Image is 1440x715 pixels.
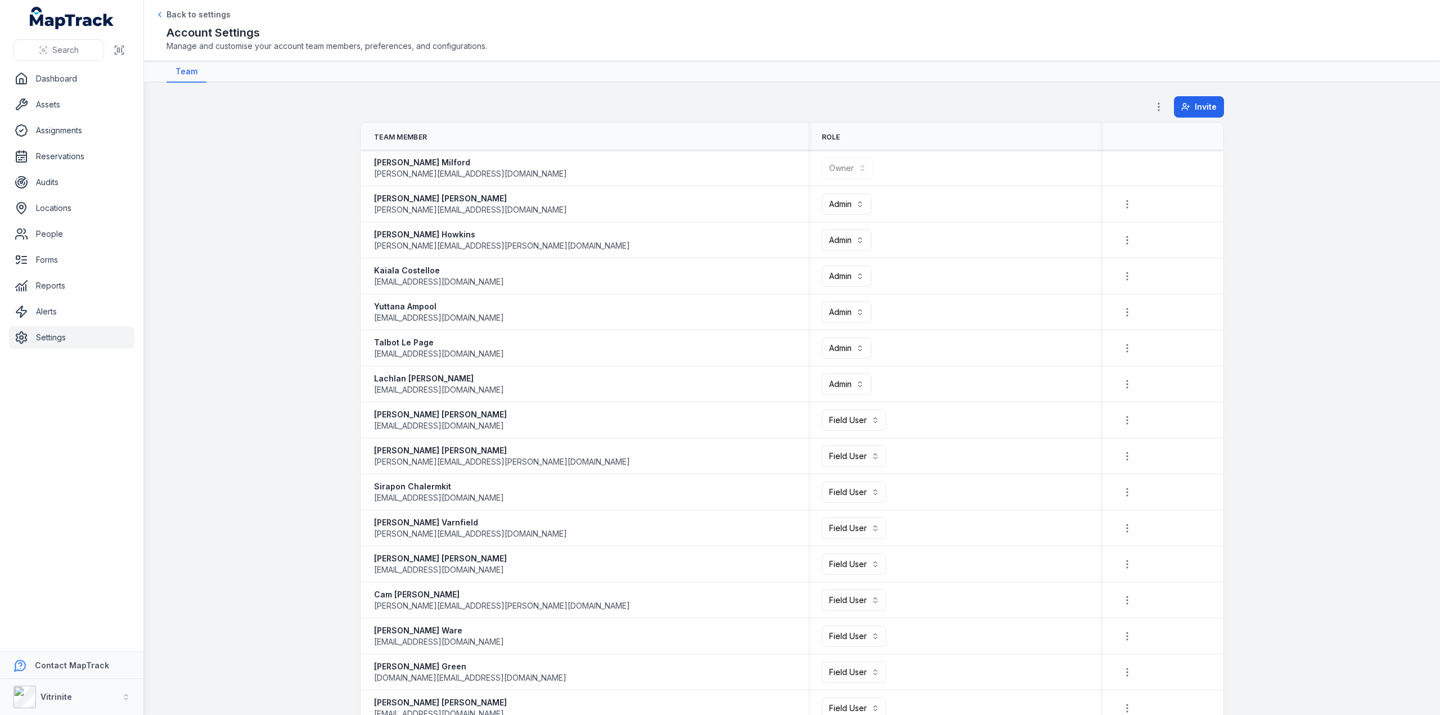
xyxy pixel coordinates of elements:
strong: [PERSON_NAME] [PERSON_NAME] [374,409,507,420]
span: Search [52,44,79,56]
button: Admin [822,194,871,215]
a: Reports [9,275,134,297]
span: Invite [1195,101,1217,113]
a: Reservations [9,145,134,168]
button: Admin [822,266,871,287]
span: [EMAIL_ADDRESS][DOMAIN_NAME] [374,384,504,395]
a: Back to settings [155,9,231,20]
strong: Talbot Le Page [374,337,504,348]
button: Field User [822,518,886,539]
strong: Lachlan [PERSON_NAME] [374,373,504,384]
button: Admin [822,302,871,323]
a: Assets [9,93,134,116]
span: [EMAIL_ADDRESS][DOMAIN_NAME] [374,312,504,323]
button: Field User [822,554,886,575]
button: Field User [822,626,886,647]
strong: Sirapon Chalermkit [374,481,504,492]
a: Forms [9,249,134,271]
button: Search [13,39,104,61]
span: Manage and customise your account team members, preferences, and configurations. [166,41,1417,52]
strong: [PERSON_NAME] Milford [374,157,567,168]
strong: Cam [PERSON_NAME] [374,589,630,600]
a: Team [166,61,206,83]
span: [EMAIL_ADDRESS][DOMAIN_NAME] [374,636,504,647]
a: Alerts [9,300,134,323]
a: Dashboard [9,68,134,90]
button: Field User [822,410,886,431]
span: [PERSON_NAME][EMAIL_ADDRESS][PERSON_NAME][DOMAIN_NAME] [374,240,630,251]
strong: Vitrinite [40,692,72,701]
button: Field User [822,590,886,611]
h2: Account Settings [166,25,1417,41]
span: [EMAIL_ADDRESS][DOMAIN_NAME] [374,348,504,359]
button: Admin [822,338,871,359]
span: [EMAIL_ADDRESS][DOMAIN_NAME] [374,276,504,287]
span: [PERSON_NAME][EMAIL_ADDRESS][DOMAIN_NAME] [374,528,567,539]
a: MapTrack [30,7,114,29]
strong: [PERSON_NAME] Howkins [374,229,630,240]
button: Field User [822,446,886,467]
a: Assignments [9,119,134,142]
button: Admin [822,230,871,251]
span: [PERSON_NAME][EMAIL_ADDRESS][PERSON_NAME][DOMAIN_NAME] [374,600,630,611]
strong: [PERSON_NAME] [PERSON_NAME] [374,553,507,564]
span: Team Member [374,133,427,142]
span: [EMAIL_ADDRESS][DOMAIN_NAME] [374,564,504,575]
strong: [PERSON_NAME] [PERSON_NAME] [374,697,507,708]
strong: Kaiala Costelloe [374,265,504,276]
button: Admin [822,374,871,395]
strong: [PERSON_NAME] [PERSON_NAME] [374,193,567,204]
span: [EMAIL_ADDRESS][DOMAIN_NAME] [374,420,504,431]
strong: Yuttana Ampool [374,301,504,312]
strong: [PERSON_NAME] Ware [374,625,504,636]
span: [PERSON_NAME][EMAIL_ADDRESS][DOMAIN_NAME] [374,168,567,179]
a: People [9,223,134,245]
span: [DOMAIN_NAME][EMAIL_ADDRESS][DOMAIN_NAME] [374,672,566,683]
strong: [PERSON_NAME] Varnfield [374,517,567,528]
span: Back to settings [166,9,231,20]
button: Invite [1174,96,1224,118]
span: [EMAIL_ADDRESS][DOMAIN_NAME] [374,492,504,503]
a: Settings [9,326,134,349]
button: Field User [822,482,886,503]
a: Audits [9,171,134,194]
strong: [PERSON_NAME] [PERSON_NAME] [374,445,630,456]
span: Role [822,133,840,142]
span: [PERSON_NAME][EMAIL_ADDRESS][DOMAIN_NAME] [374,204,567,215]
span: [PERSON_NAME][EMAIL_ADDRESS][PERSON_NAME][DOMAIN_NAME] [374,456,630,467]
a: Locations [9,197,134,219]
strong: Contact MapTrack [35,660,109,670]
strong: [PERSON_NAME] Green [374,661,566,672]
button: Field User [822,662,886,683]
